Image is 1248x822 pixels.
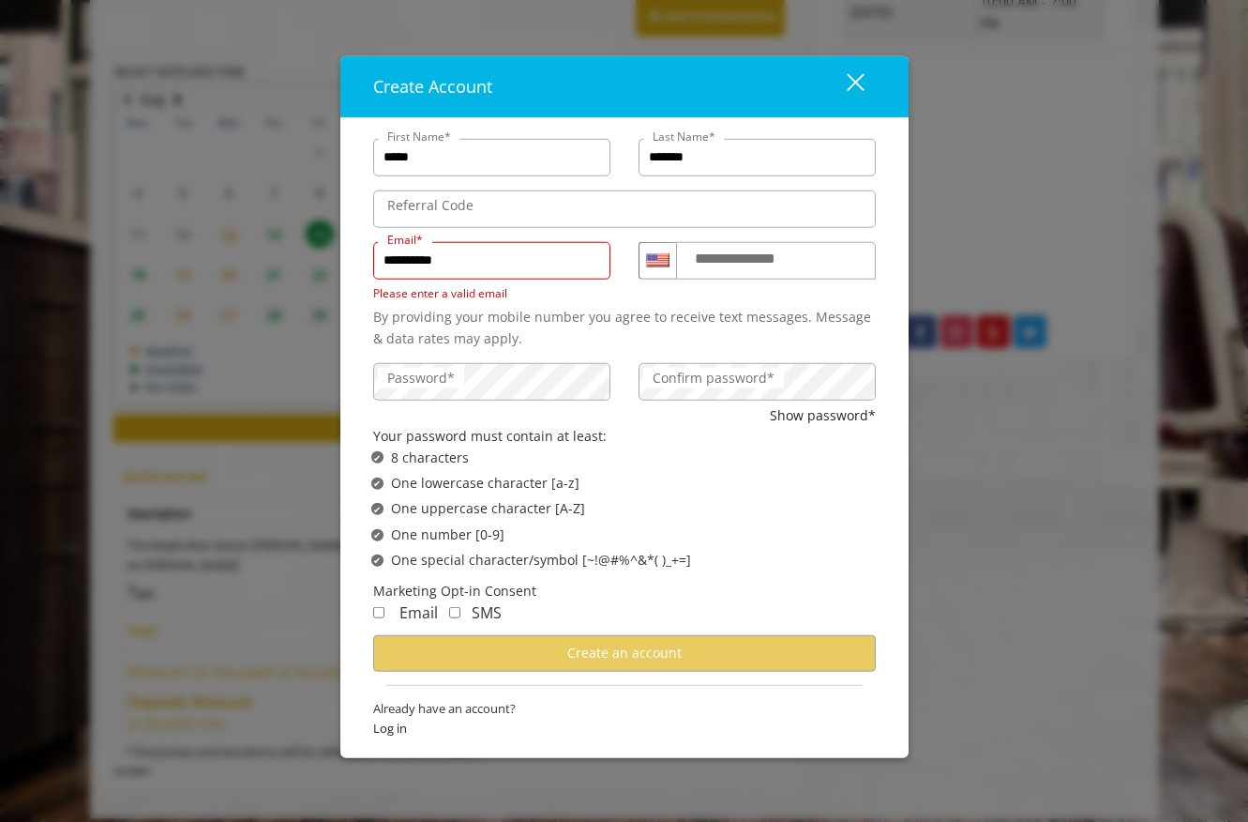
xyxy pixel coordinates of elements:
[373,634,876,671] button: Create an account
[378,368,464,388] label: Password*
[378,231,432,249] label: Email*
[373,307,876,349] div: By providing your mobile number you agree to receive text messages. Message & data rates may apply.
[472,602,502,623] span: SMS
[378,128,460,145] label: First Name*
[391,447,469,467] span: 8 characters
[399,602,438,623] span: Email
[373,553,381,568] span: ✔
[639,242,676,280] div: Country
[639,363,876,401] input: ConfirmPassword
[391,525,504,545] span: One number [0-9]
[373,527,381,542] span: ✔
[567,644,682,662] span: Create an account
[391,498,585,519] span: One uppercase character [A-Z]
[391,550,691,571] span: One special character/symbol [~!@#%^&*( )_+=]
[378,195,483,216] label: Referral Code
[812,67,876,105] button: close dialog
[639,139,876,176] input: Lastname
[449,607,460,618] input: Receive Marketing SMS
[373,190,876,228] input: ReferralCode
[373,242,610,280] input: Email
[825,72,863,100] div: close dialog
[373,501,381,516] span: ✔
[373,75,492,98] span: Create Account
[373,718,876,738] span: Log in
[770,405,876,426] button: Show password*
[373,580,876,601] div: Marketing Opt-in Consent
[373,698,876,718] span: Already have an account?
[643,128,725,145] label: Last Name*
[373,284,610,302] div: Please enter a valid email
[373,139,610,176] input: FirstName
[373,363,610,401] input: Password
[373,607,384,618] input: Receive Marketing Email
[643,368,784,388] label: Confirm password*
[391,473,579,494] span: One lowercase character [a-z]
[373,476,381,491] span: ✔
[373,426,876,447] div: Your password must contain at least:
[373,450,381,465] span: ✔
